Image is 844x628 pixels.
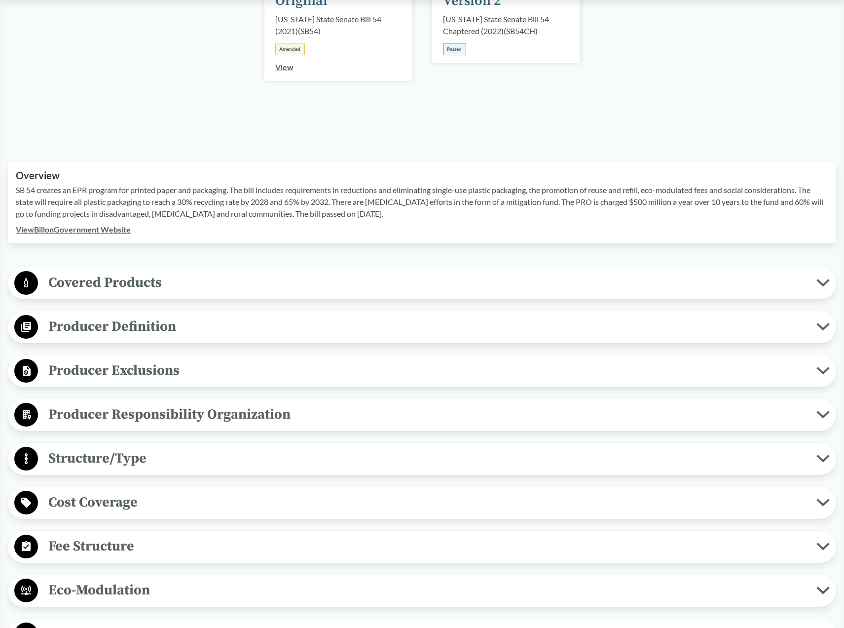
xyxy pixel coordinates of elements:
[11,358,833,384] button: Producer Exclusions
[11,446,833,471] button: Structure/Type
[443,43,466,55] div: Passed
[11,402,833,428] button: Producer Responsibility Organization
[16,170,828,181] h2: Overview
[38,579,816,601] span: Eco-Modulation
[275,62,294,72] a: View
[38,315,816,338] span: Producer Definition
[11,578,833,603] button: Eco-Modulation
[38,491,816,513] span: Cost Coverage
[275,43,305,55] div: Amended
[16,225,131,234] a: ViewBillonGovernment Website
[16,184,828,220] p: SB 54 creates an EPR program for printed paper and packaging. The bill includes requirements in r...
[38,403,816,426] span: Producer Responsibility Organization
[11,490,833,515] button: Cost Coverage
[275,13,402,37] div: [US_STATE] State Senate Bill 54 (2021) ( SB54 )
[11,314,833,340] button: Producer Definition
[11,271,833,296] button: Covered Products
[38,535,816,557] span: Fee Structure
[38,272,816,294] span: Covered Products
[11,534,833,559] button: Fee Structure
[38,359,816,382] span: Producer Exclusions
[38,447,816,470] span: Structure/Type
[443,13,569,37] div: [US_STATE] State Senate Bill 54 Chaptered (2022) ( SB54CH )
